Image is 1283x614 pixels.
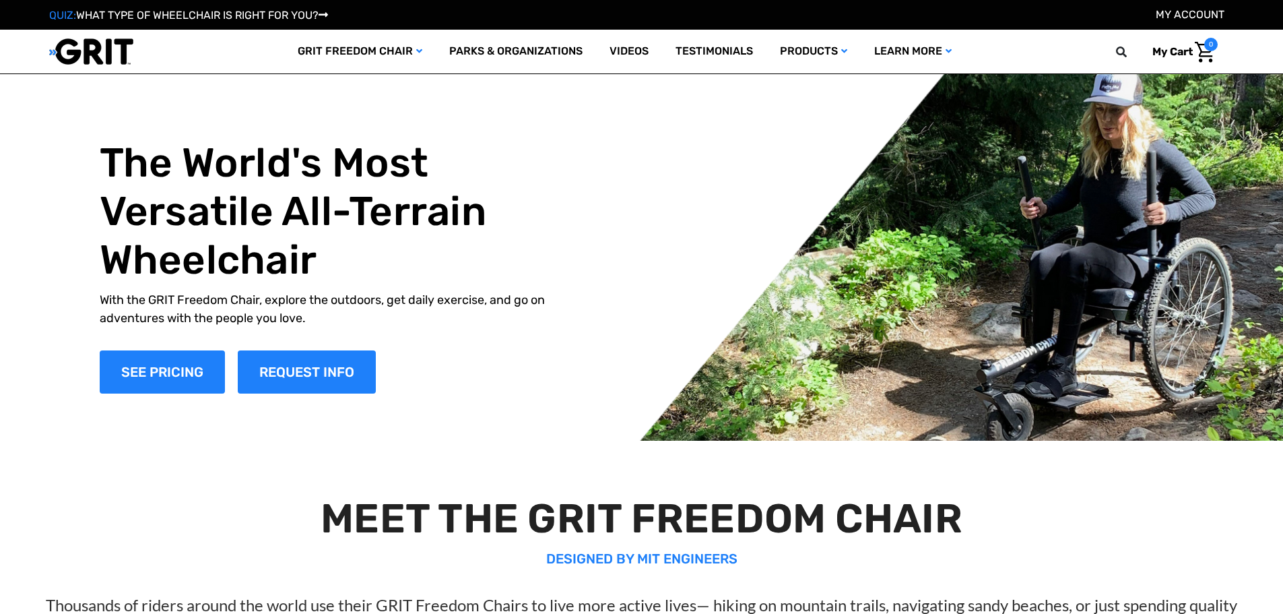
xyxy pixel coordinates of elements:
a: QUIZ:WHAT TYPE OF WHEELCHAIR IS RIGHT FOR YOU? [49,9,328,22]
a: GRIT Freedom Chair [284,30,436,73]
span: My Cart [1152,45,1193,58]
p: DESIGNED BY MIT ENGINEERS [32,549,1251,569]
h1: The World's Most Versatile All-Terrain Wheelchair [100,139,575,284]
a: Account [1156,8,1224,21]
p: With the GRIT Freedom Chair, explore the outdoors, get daily exercise, and go on adventures with ... [100,291,575,328]
img: Cart [1195,42,1214,63]
a: Learn More [861,30,965,73]
a: Testimonials [662,30,766,73]
a: Shop Now [100,350,225,394]
span: QUIZ: [49,9,76,22]
span: 0 [1204,38,1218,51]
a: Videos [596,30,662,73]
a: Slide number 1, Request Information [238,350,376,394]
img: GRIT All-Terrain Wheelchair and Mobility Equipment [49,38,133,65]
a: Parks & Organizations [436,30,596,73]
h2: MEET THE GRIT FREEDOM CHAIR [32,495,1251,543]
input: Search [1122,38,1142,66]
a: Cart with 0 items [1142,38,1218,66]
a: Products [766,30,861,73]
